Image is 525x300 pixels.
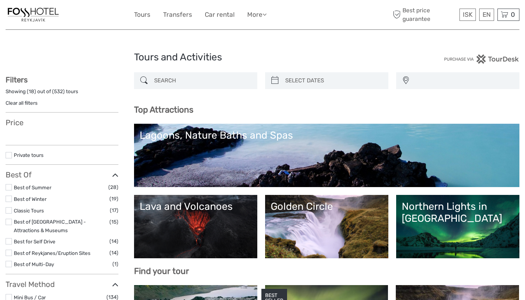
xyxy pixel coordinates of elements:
span: (14) [109,249,118,257]
img: 1357-20722262-a0dc-4fd2-8fc5-b62df901d176_logo_small.jpg [6,6,61,24]
span: (17) [110,206,118,215]
a: Golden Circle [271,200,383,253]
a: Classic Tours [14,208,44,214]
input: SEARCH [151,74,254,87]
span: (14) [109,237,118,246]
a: Best for Self Drive [14,239,55,244]
b: Top Attractions [134,105,193,115]
div: Northern Lights in [GEOGRAPHIC_DATA] [402,200,514,225]
span: (1) [112,260,118,268]
h3: Travel Method [6,280,118,289]
span: (15) [109,218,118,226]
a: Transfers [163,9,192,20]
a: Car rental [205,9,235,20]
a: Private tours [14,152,44,158]
label: 18 [29,88,34,95]
span: (28) [108,183,118,192]
a: Lava and Volcanoes [140,200,252,253]
strong: Filters [6,75,28,84]
a: Best of Reykjanes/Eruption Sites [14,250,90,256]
a: Best of Multi-Day [14,261,54,267]
a: Northern Lights in [GEOGRAPHIC_DATA] [402,200,514,253]
span: Best price guarantee [391,6,458,23]
div: Showing ( ) out of ( ) tours [6,88,118,100]
a: Best of [GEOGRAPHIC_DATA] - Attractions & Museums [14,219,86,233]
a: More [247,9,267,20]
div: Lagoons, Nature Baths and Spas [140,129,514,141]
a: Best of Winter [14,196,47,202]
label: 532 [54,88,63,95]
a: Clear all filters [6,100,38,106]
span: ISK [463,11,472,18]
input: SELECT DATES [282,74,385,87]
span: 0 [510,11,516,18]
a: Best of Summer [14,184,51,190]
a: Lagoons, Nature Baths and Spas [140,129,514,181]
h3: Price [6,118,118,127]
h3: Best Of [6,170,118,179]
div: Lava and Volcanoes [140,200,252,212]
div: Golden Circle [271,200,383,212]
a: Tours [134,9,150,20]
h1: Tours and Activities [134,51,391,63]
span: (19) [109,195,118,203]
img: PurchaseViaTourDesk.png [444,54,519,64]
div: EN [479,9,494,21]
b: Find your tour [134,266,189,276]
